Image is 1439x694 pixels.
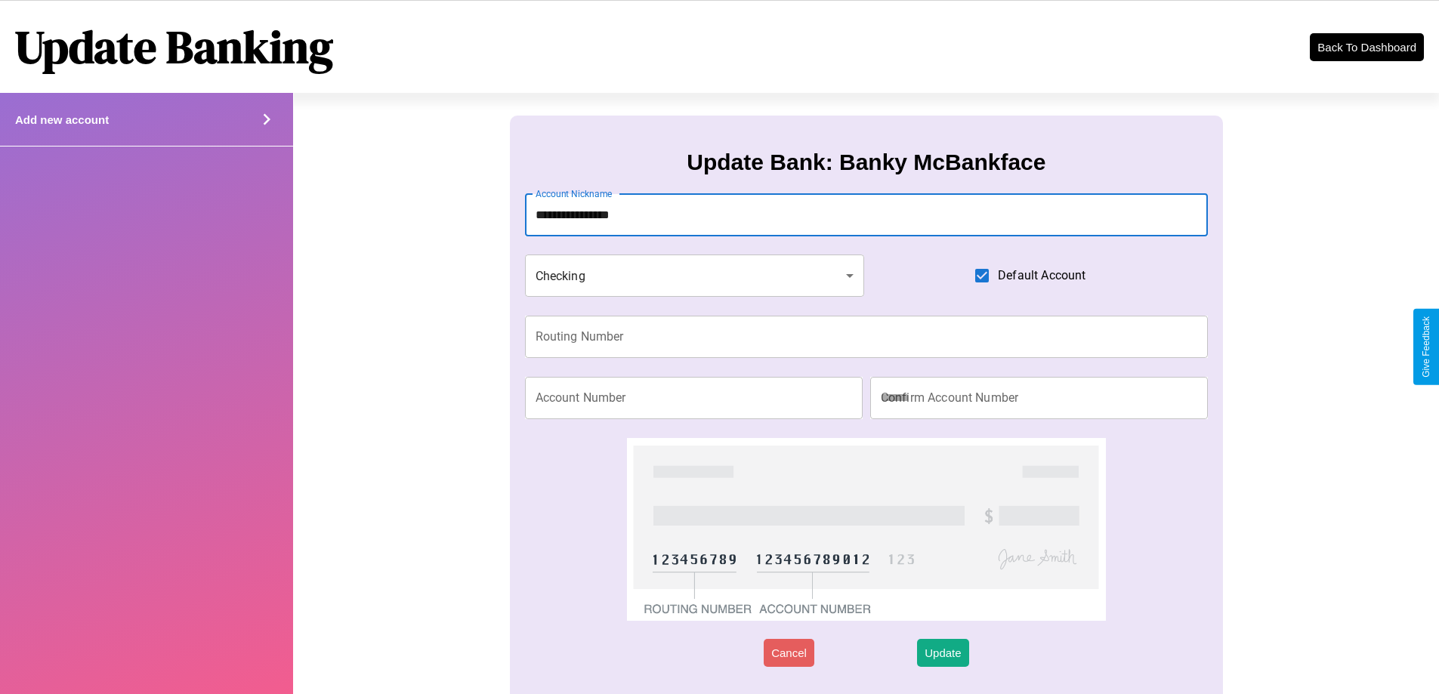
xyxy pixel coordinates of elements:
h3: Update Bank: Banky McBankface [687,150,1045,175]
button: Update [917,639,968,667]
label: Account Nickname [536,187,613,200]
div: Checking [525,254,865,297]
h1: Update Banking [15,16,333,78]
img: check [627,438,1105,621]
button: Back To Dashboard [1310,33,1424,61]
div: Give Feedback [1421,316,1431,378]
h4: Add new account [15,113,109,126]
button: Cancel [764,639,814,667]
span: Default Account [998,267,1085,285]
